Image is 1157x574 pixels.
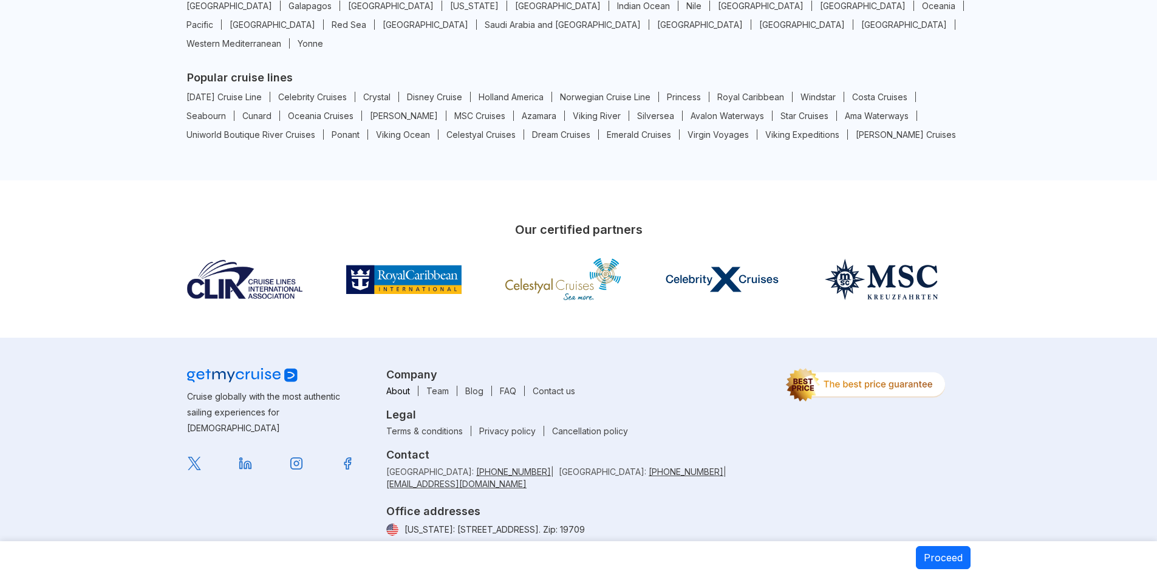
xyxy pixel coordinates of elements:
[659,92,709,102] a: Princess
[179,129,324,140] a: Uniworld Boutique River Cruises
[710,1,812,11] a: [GEOGRAPHIC_DATA]
[793,92,844,102] a: Windstar
[378,386,418,396] a: About
[386,524,771,536] p: [US_STATE]: [STREET_ADDRESS]. Zip: 19709
[471,92,552,102] a: Holland America
[179,19,222,30] a: Pacific
[507,1,609,11] a: [GEOGRAPHIC_DATA]
[680,129,757,140] a: Virgin Voyages
[442,1,507,11] a: [US_STATE]
[386,408,771,421] h3: Legal
[270,92,355,102] a: Celebrity Cruises
[914,1,964,11] a: Oceania
[399,92,471,102] a: Disney Cruise
[386,479,527,489] a: [EMAIL_ADDRESS][DOMAIN_NAME]
[386,466,771,490] div: [GEOGRAPHIC_DATA]: | [GEOGRAPHIC_DATA]: |
[492,386,525,396] a: FAQ
[234,111,280,121] a: Cunard
[368,129,439,140] a: Viking Ocean
[812,1,914,11] a: [GEOGRAPHIC_DATA]
[281,1,340,11] a: Galapagos
[853,19,955,30] a: [GEOGRAPHIC_DATA]
[355,92,399,102] a: Crystal
[678,1,710,11] a: Nile
[179,92,270,102] a: [DATE] Cruise Line
[446,111,514,121] a: MSC Cruises
[609,1,678,11] a: Indian Ocean
[439,129,524,140] a: Celestyal Cruises
[378,426,471,436] a: Terms & conditions
[773,111,837,121] a: Star Cruises
[683,111,773,121] a: Avalon Waterways
[916,546,971,569] button: Proceed
[179,1,281,11] a: [GEOGRAPHIC_DATA]
[477,19,649,30] a: Saudi Arabia and [GEOGRAPHIC_DATA]
[544,426,636,436] a: Cancellation policy
[649,466,723,477] a: [PHONE_NUMBER]
[629,111,683,121] a: Silversea
[525,386,583,396] a: Contact us
[757,129,848,140] a: Viking Expeditions
[751,19,853,30] a: [GEOGRAPHIC_DATA]
[386,448,771,461] h3: Contact
[179,111,234,121] a: Seabourn
[709,92,793,102] a: Royal Caribbean
[340,1,442,11] a: [GEOGRAPHIC_DATA]
[386,505,771,518] h3: Office addresses
[187,71,971,84] h5: Popular cruise lines
[324,19,375,30] a: Red Sea
[649,19,751,30] a: [GEOGRAPHIC_DATA]
[179,38,290,49] a: Western Mediterranean
[375,19,477,30] a: [GEOGRAPHIC_DATA]
[222,19,324,30] a: [GEOGRAPHIC_DATA]
[362,111,446,121] a: [PERSON_NAME]
[418,386,457,396] a: Team
[187,389,363,436] p: Cruise globally with the most authentic sailing experiences for [DEMOGRAPHIC_DATA]
[848,129,964,140] a: [PERSON_NAME] Cruises
[187,217,971,242] h3: Our certified partners
[844,92,916,102] a: Costa Cruises
[280,111,362,121] a: Oceania Cruises
[324,129,368,140] a: Ponant
[552,92,659,102] a: Norwegian Cruise Line
[514,111,565,121] a: Azamara
[476,466,551,477] a: [PHONE_NUMBER]
[386,368,771,381] h3: Company
[524,129,599,140] a: Dream Cruises
[599,129,680,140] a: Emerald Cruises
[457,386,492,396] a: Blog
[565,111,629,121] a: Viking River
[290,38,331,49] a: Yonne
[837,111,917,121] a: Ama Waterways
[386,524,398,536] img: India
[471,426,544,436] a: Privacy policy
